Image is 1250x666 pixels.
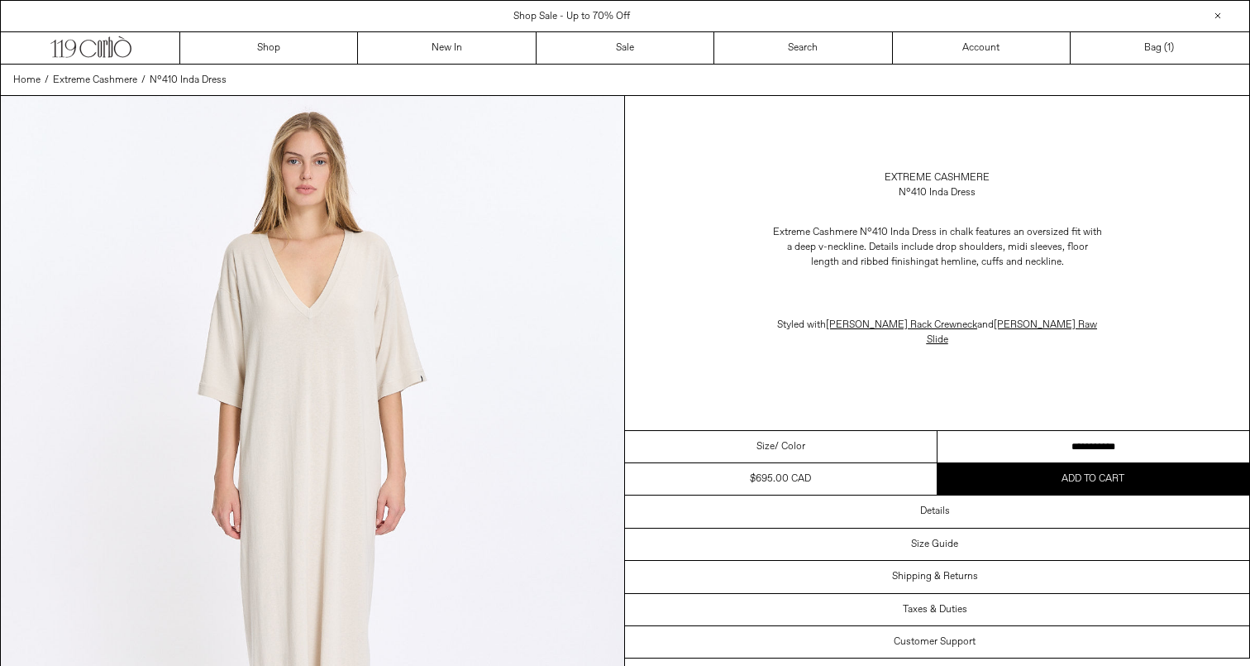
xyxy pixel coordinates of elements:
[775,439,805,454] span: / Color
[892,571,978,582] h3: Shipping & Returns
[894,636,976,648] h3: Customer Support
[13,73,41,88] a: Home
[53,74,137,87] span: Extreme Cashmere
[1071,32,1248,64] a: Bag ()
[903,604,967,616] h3: Taxes & Duties
[1062,472,1124,486] span: Add to cart
[826,319,1097,347] span: and
[537,32,714,64] a: Sale
[180,32,358,64] a: Shop
[826,319,977,332] a: [PERSON_NAME] Rack Crewneck
[13,74,41,87] span: Home
[1167,41,1174,55] span: )
[150,73,227,88] a: N°410 Inda Dress
[899,185,976,200] div: N°410 Inda Dress
[885,170,990,185] a: Extreme Cashmere
[1167,41,1171,55] span: 1
[53,73,137,88] a: Extreme Cashmere
[927,319,1098,347] a: [PERSON_NAME] Raw Slide
[45,73,49,88] span: /
[772,217,1103,278] p: Extreme Cashmere N°410 Inda Dress in chalk features an oversized fit with a deep v-neckline. Deta...
[714,32,892,64] a: Search
[756,439,775,454] span: Size
[937,463,1250,495] button: Add to cart
[358,32,536,64] a: New In
[750,472,811,486] div: $695.00 CAD
[911,539,958,550] h3: Size Guide
[893,32,1071,64] a: Account
[920,505,950,517] h3: Details
[772,309,1103,356] p: Styled with
[513,10,630,23] a: Shop Sale - Up to 70% Off
[141,73,146,88] span: /
[150,74,227,87] span: N°410 Inda Dress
